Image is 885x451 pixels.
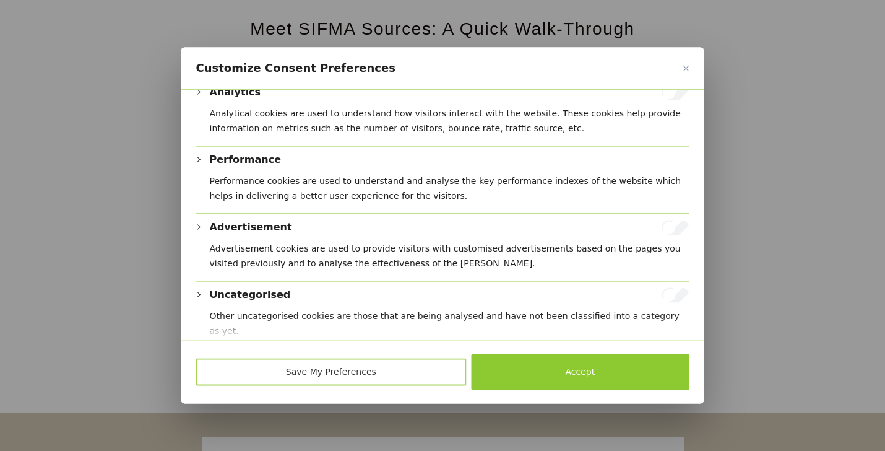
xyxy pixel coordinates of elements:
button: Performance [210,152,282,167]
input: Enable Uncategorised [662,287,689,302]
p: Other uncategorised cookies are those that are being analysed and have not been classified into a... [210,309,689,338]
input: Enable Advertisement [662,220,689,235]
button: Save My Preferences [196,359,467,386]
span: Customize Consent Preferences [196,61,395,76]
button: Advertisement [210,220,292,235]
button: Accept [471,354,689,390]
p: Advertisement cookies are used to provide visitors with customised advertisements based on the pa... [210,241,689,271]
p: Performance cookies are used to understand and analyse the key performance indexes of the website... [210,173,689,203]
button: Analytics [210,85,261,100]
button: Uncategorised [210,287,291,302]
input: Enable Analytics [662,85,689,100]
p: Analytical cookies are used to understand how visitors interact with the website. These cookies h... [210,106,689,136]
img: Close [683,65,689,71]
